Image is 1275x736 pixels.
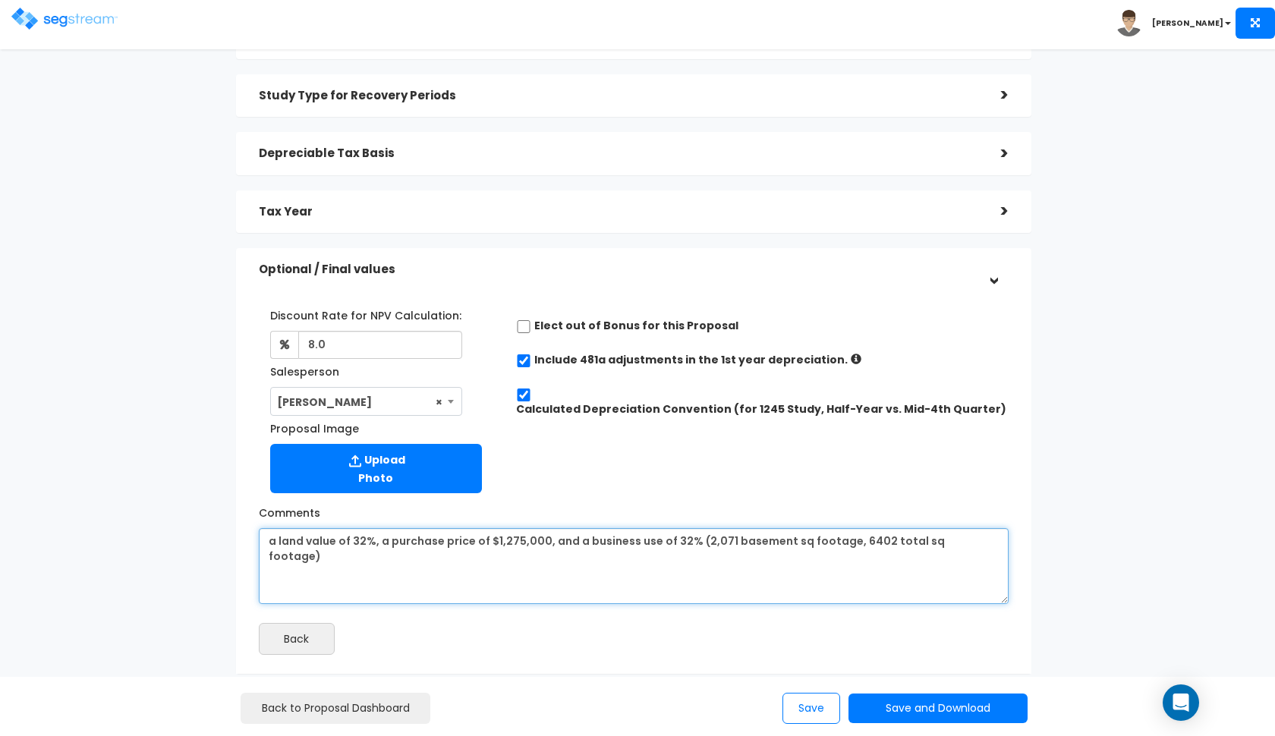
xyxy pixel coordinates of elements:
label: Upload Photo [270,444,482,493]
div: > [978,83,1009,107]
span: Zack Driscoll [270,387,463,416]
label: Include 481a adjustments in the 1st year depreciation. [534,352,848,367]
i: If checked: Increased depreciation = Aggregated Post-Study (up to Tax Year) – Prior Accumulated D... [851,354,861,364]
label: Elect out of Bonus for this Proposal [534,318,738,333]
div: Open Intercom Messenger [1163,684,1199,721]
label: Discount Rate for NPV Calculation: [270,303,461,323]
img: logo.png [11,8,118,30]
label: Salesperson [270,359,339,379]
img: Upload Icon [346,451,364,470]
span: × [436,388,442,417]
button: Back [259,623,335,655]
label: Comments [259,500,320,521]
span: Zack Driscoll [271,388,462,417]
div: > [978,200,1009,223]
div: > [978,142,1009,165]
img: avatar.png [1116,10,1142,36]
textarea: a land value of 32% and a purchase price of $1,275,000. [259,528,1009,604]
h5: Study Type for Recovery Periods [259,90,978,102]
label: Calculated Depreciation Convention (for 1245 Study, Half-Year vs. Mid-4th Quarter) [516,401,1006,417]
h5: Depreciable Tax Basis [259,147,978,160]
a: Back to Proposal Dashboard [241,693,430,724]
button: Save [782,693,840,724]
div: > [981,255,1005,285]
h5: Tax Year [259,206,978,219]
label: Proposal Image [270,416,359,436]
b: [PERSON_NAME] [1152,17,1223,29]
button: Save and Download [848,694,1028,723]
h5: Optional / Final values [259,263,978,276]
